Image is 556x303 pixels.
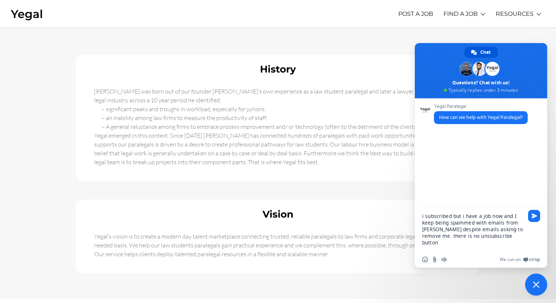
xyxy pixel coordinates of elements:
[434,104,528,109] span: Yegal Paralegal
[79,232,477,269] div: Yegal’s vision is to create a modern day talent marketplace connecting trusted, reliable paralega...
[101,122,462,131] li: – A general reluctance among firms to embrace process improvement and/ or technology (often to th...
[443,4,478,24] a: FIND A JOB
[529,257,540,263] span: Crisp
[464,47,498,58] a: Chat
[101,105,462,113] li: – significant peaks and troughs in workload, especially for juniors;
[525,274,547,296] a: Close chat
[528,210,540,222] span: Send
[398,4,433,24] a: POST A JOB
[263,208,293,220] b: Vision
[422,207,525,251] textarea: Compose your message...
[101,113,462,122] li: – an inability among law firms to measure the productivity of staff;
[422,257,428,263] span: Insert an emoji
[439,114,523,120] span: How can we help with Yegal Paralegal?
[500,257,540,263] a: We run onCrisp
[496,4,534,24] a: RESOURCES
[432,257,438,263] span: Send a file
[79,87,477,177] div: [PERSON_NAME] was born out of our founder [PERSON_NAME]’s own experience as a law student paraleg...
[260,63,296,75] b: History
[441,257,447,263] span: Audio message
[480,47,491,58] span: Chat
[500,257,521,263] span: We run on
